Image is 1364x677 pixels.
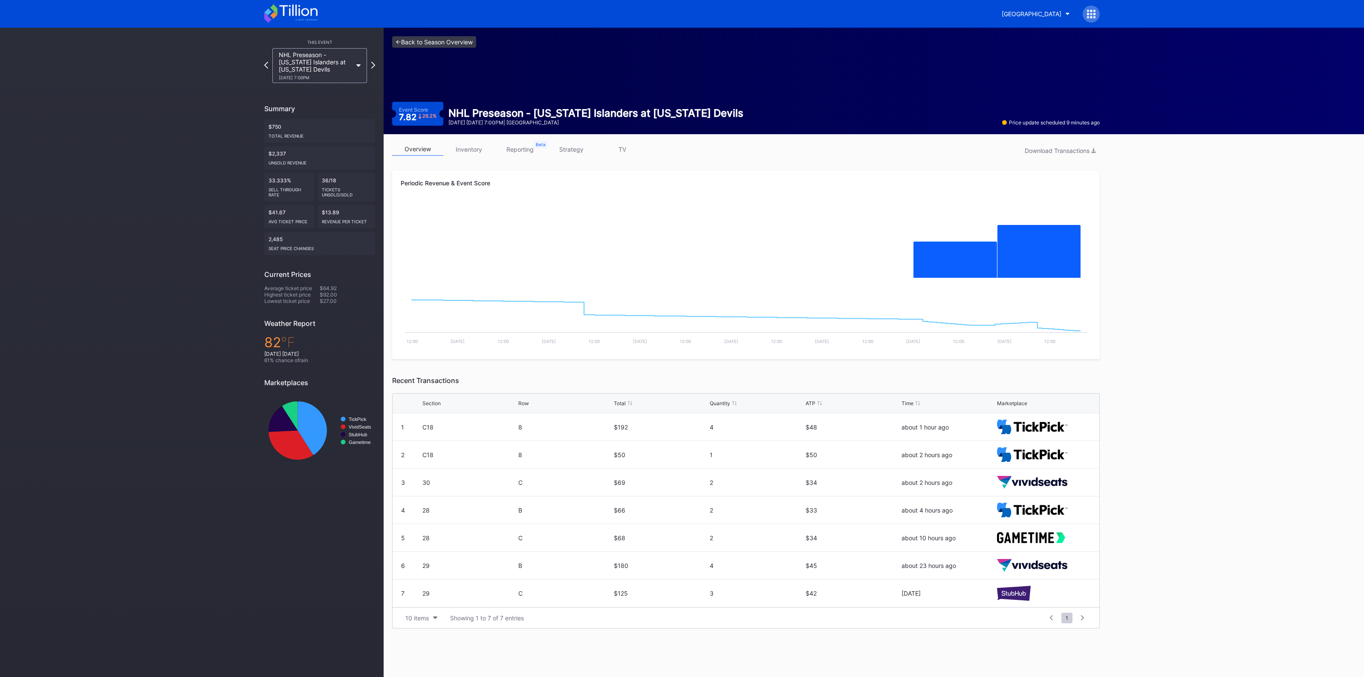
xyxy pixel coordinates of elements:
[392,376,1100,385] div: Recent Transactions
[633,339,647,344] text: [DATE]
[264,378,375,387] div: Marketplaces
[902,451,995,458] div: about 2 hours ago
[806,590,899,597] div: $42
[953,339,964,344] text: 12:00
[1061,613,1072,623] span: 1
[392,143,443,156] a: overview
[614,479,708,486] div: $69
[902,534,995,542] div: about 10 hours ago
[451,339,465,344] text: [DATE]
[407,339,418,344] text: 12:00
[771,339,782,344] text: 12:00
[448,119,743,126] div: [DATE] [DATE] 7:00PM | [GEOGRAPHIC_DATA]
[862,339,873,344] text: 12:00
[997,532,1065,543] img: gametime.svg
[264,40,375,45] div: This Event
[614,423,708,431] div: $192
[320,291,375,298] div: $92.00
[906,339,920,344] text: [DATE]
[264,334,375,351] div: 82
[518,590,612,597] div: C
[710,423,803,431] div: 4
[450,614,524,622] div: Showing 1 to 7 of 7 entries
[349,424,371,429] text: VividSeats
[614,507,708,514] div: $66
[518,423,612,431] div: 8
[401,423,404,431] div: 1
[902,562,995,569] div: about 23 hours ago
[422,451,516,458] div: C18
[401,612,442,624] button: 10 items
[518,562,612,569] div: B
[401,590,405,597] div: 7
[322,184,371,197] div: Tickets Unsold/Sold
[997,447,1067,462] img: TickPick_logo.svg
[710,507,803,514] div: 2
[614,562,708,569] div: $180
[264,104,375,113] div: Summary
[401,534,405,542] div: 5
[518,534,612,542] div: C
[448,107,743,119] div: NHL Preseason - [US_STATE] Islanders at [US_STATE] Devils
[494,143,546,156] a: reporting
[997,586,1031,601] img: stubHub.svg
[710,562,803,569] div: 4
[264,270,375,279] div: Current Prices
[518,400,529,406] div: Row
[806,534,899,542] div: $34
[322,216,371,224] div: Revenue per ticket
[902,423,995,431] div: about 1 hour ago
[806,507,899,514] div: $33
[264,357,375,363] div: 61 % chance of rain
[614,534,708,542] div: $68
[264,205,314,228] div: $41.67
[349,432,367,437] text: StubHub
[1020,145,1100,156] button: Download Transactions
[392,36,476,48] a: <-Back to Season Overview
[269,184,310,197] div: Sell Through Rate
[806,479,899,486] div: $34
[680,339,691,344] text: 12:00
[401,562,405,569] div: 6
[1002,119,1100,126] div: Price update scheduled 9 minutes ago
[710,400,730,406] div: Quantity
[422,562,516,569] div: 29
[281,334,295,351] span: ℉
[806,451,899,458] div: $50
[269,216,310,224] div: Avg ticket price
[264,351,375,357] div: [DATE] [DATE]
[498,339,509,344] text: 12:00
[443,143,494,156] a: inventory
[318,173,376,202] div: 36/18
[349,417,367,422] text: TickPick
[589,339,600,344] text: 12:00
[264,291,320,298] div: Highest ticket price
[401,479,405,486] div: 3
[542,339,556,344] text: [DATE]
[710,479,803,486] div: 2
[318,205,376,228] div: $13.89
[995,6,1076,22] button: [GEOGRAPHIC_DATA]
[422,507,516,514] div: 28
[269,130,371,138] div: Total Revenue
[614,590,708,597] div: $125
[401,507,405,514] div: 4
[264,285,320,291] div: Average ticket price
[815,339,829,344] text: [DATE]
[614,451,708,458] div: $50
[597,143,648,156] a: TV
[710,534,803,542] div: 2
[710,590,803,597] div: 3
[279,75,352,80] div: [DATE] 7:00PM
[401,202,1091,287] svg: Chart title
[264,393,375,468] svg: Chart title
[401,179,1091,187] div: Periodic Revenue & Event Score
[724,339,738,344] text: [DATE]
[320,285,375,291] div: $64.92
[518,479,612,486] div: C
[320,298,375,304] div: $27.00
[902,400,913,406] div: Time
[902,590,995,597] div: [DATE]
[269,242,371,251] div: seat price changes
[401,451,405,458] div: 2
